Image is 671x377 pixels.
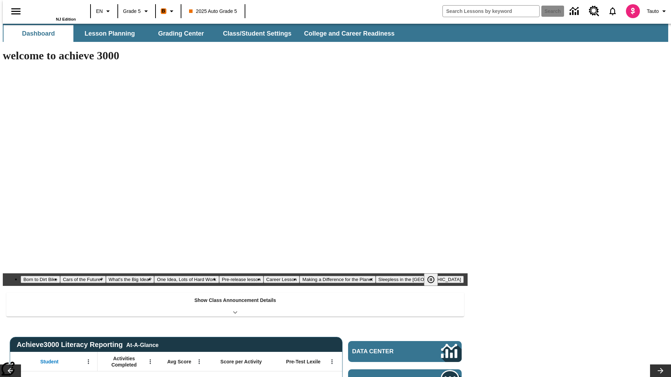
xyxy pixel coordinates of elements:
[56,17,76,21] span: NJ Edition
[219,276,264,283] button: Slide 5 Pre-release lesson
[650,364,671,377] button: Lesson carousel, Next
[300,276,375,283] button: Slide 7 Making a Difference for the Planet
[565,2,585,21] a: Data Center
[60,276,106,283] button: Slide 2 Cars of the Future?
[264,276,300,283] button: Slide 6 Career Lesson
[158,5,179,17] button: Boost Class color is orange. Change class color
[6,1,26,22] button: Open side menu
[145,356,156,367] button: Open Menu
[75,25,145,42] button: Lesson Planning
[221,358,262,365] span: Score per Activity
[376,276,464,283] button: Slide 8 Sleepless in the Animal Kingdom
[647,8,659,15] span: Tauto
[424,273,445,286] div: Pause
[622,2,644,20] button: Select a new avatar
[17,341,159,349] span: Achieve3000 Literacy Reporting
[101,355,147,368] span: Activities Completed
[123,8,141,15] span: Grade 5
[126,341,158,348] div: At-A-Glance
[298,25,400,42] button: College and Career Readiness
[217,25,297,42] button: Class/Student Settings
[644,5,671,17] button: Profile/Settings
[604,2,622,20] a: Notifications
[40,358,58,365] span: Student
[424,273,438,286] button: Pause
[626,4,640,18] img: avatar image
[96,8,103,15] span: EN
[120,5,153,17] button: Grade: Grade 5, Select a grade
[286,358,321,365] span: Pre-Test Lexile
[167,358,191,365] span: Avg Score
[443,6,539,17] input: search field
[348,341,462,362] a: Data Center
[352,348,418,355] span: Data Center
[585,2,604,21] a: Resource Center, Will open in new tab
[146,25,216,42] button: Grading Center
[21,276,60,283] button: Slide 1 Born to Dirt Bike
[3,49,468,62] h1: welcome to achieve 3000
[162,7,165,15] span: B
[154,276,219,283] button: Slide 4 One Idea, Lots of Hard Work
[194,356,204,367] button: Open Menu
[3,24,668,42] div: SubNavbar
[6,293,464,317] div: Show Class Announcement Details
[30,3,76,17] a: Home
[3,25,73,42] button: Dashboard
[194,297,276,304] p: Show Class Announcement Details
[189,8,237,15] span: 2025 Auto Grade 5
[106,276,154,283] button: Slide 3 What's the Big Idea?
[93,5,115,17] button: Language: EN, Select a language
[30,2,76,21] div: Home
[83,356,94,367] button: Open Menu
[327,356,337,367] button: Open Menu
[3,25,401,42] div: SubNavbar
